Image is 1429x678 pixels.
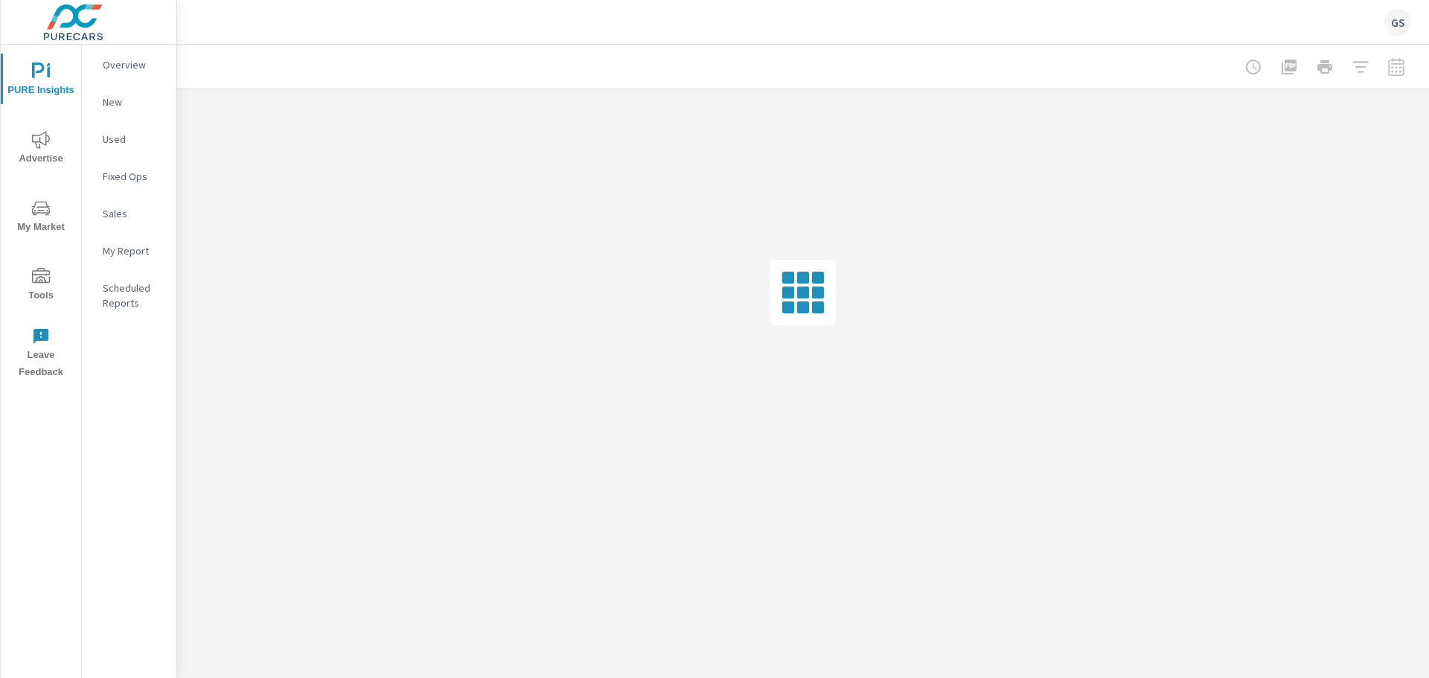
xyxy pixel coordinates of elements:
p: Scheduled Reports [103,281,164,310]
p: My Report [103,243,164,258]
p: Used [103,132,164,147]
div: Fixed Ops [82,165,176,188]
span: Advertise [5,131,77,167]
span: Tools [5,268,77,304]
div: New [82,91,176,113]
div: Scheduled Reports [82,277,176,314]
div: Sales [82,202,176,225]
div: GS [1384,9,1411,36]
div: Overview [82,54,176,76]
span: My Market [5,199,77,236]
span: Leave Feedback [5,327,77,381]
div: nav menu [1,45,81,387]
p: New [103,95,164,109]
div: Used [82,128,176,150]
p: Fixed Ops [103,169,164,184]
span: PURE Insights [5,63,77,99]
p: Sales [103,206,164,221]
div: My Report [82,240,176,262]
p: Overview [103,57,164,72]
